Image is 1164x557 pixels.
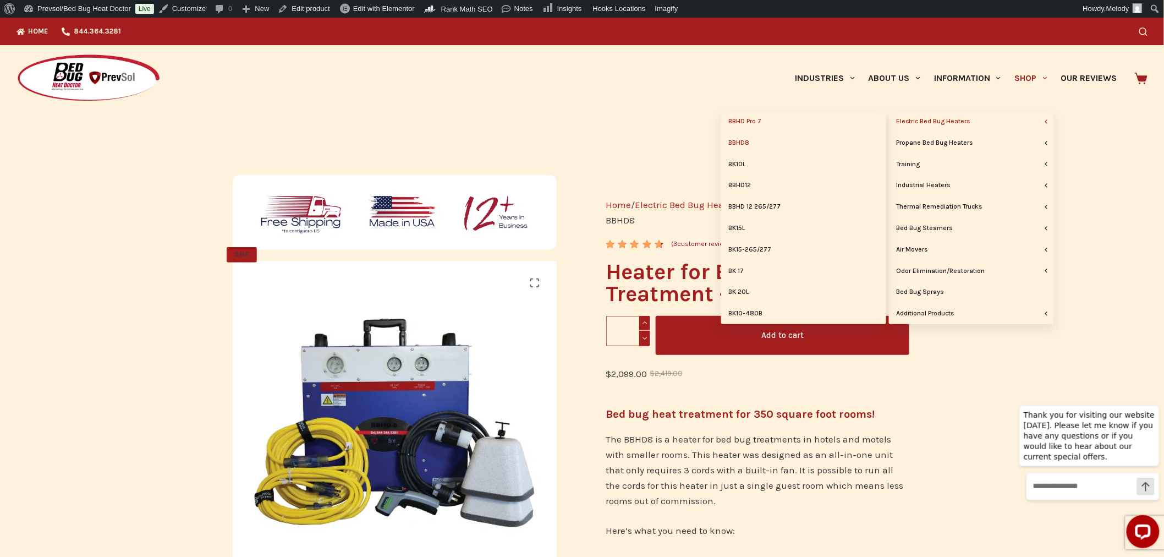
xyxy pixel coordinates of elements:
[17,54,161,103] img: Prevsol/Bed Bug Heat Doctor
[606,368,612,379] span: $
[1008,45,1054,111] a: Shop
[889,239,1054,260] a: Air Movers
[889,218,1054,239] a: Bed Bug Steamers
[606,523,909,538] p: Here’s what you need to know:
[672,239,735,250] a: (3customer reviews)
[1011,395,1164,557] iframe: LiveChat chat widget
[861,45,927,111] a: About Us
[721,282,886,303] a: BK 20L
[721,303,886,324] a: BK10-480B
[17,18,128,45] nav: Top Menu
[441,5,493,13] span: Rank Math SEO
[656,316,909,355] button: Add to cart
[721,239,886,260] a: BK15-265/277
[227,247,257,263] span: SALE
[1054,45,1124,111] a: Our Reviews
[889,175,1054,196] a: Industrial Heaters
[557,4,582,13] span: Insights
[889,261,1054,282] a: Odor Elimination/Restoration
[927,45,1008,111] a: Information
[721,218,886,239] a: BK15L
[889,133,1054,154] a: Propane Bed Bug Heaters
[721,154,886,175] a: BK10L
[721,175,886,196] a: BBHD12
[650,369,683,378] bdi: 2,419.00
[889,303,1054,324] a: Additional Products
[606,199,632,210] a: Home
[889,282,1054,303] a: Bed Bug Sprays
[1139,28,1147,36] button: Search
[788,45,861,111] a: Industries
[674,240,678,248] span: 3
[721,111,886,132] a: BBHD Pro 7
[606,240,614,257] span: 3
[606,432,909,509] p: The BBHD8 is a heater for bed bug treatments in hotels and motels with smaller rooms. This heater...
[635,199,740,210] a: Electric Bed Bug Heaters
[721,261,886,282] a: BK 17
[17,18,55,45] a: Home
[788,45,1124,111] nav: Primary
[353,4,415,13] span: Edit with Elementor
[1106,4,1129,13] span: Melody
[889,154,1054,175] a: Training
[721,196,886,217] a: BBHD 12 265/277
[606,316,651,346] input: Product quantity
[606,261,909,305] h1: Heater for Bed Bug Treatment – BBHD8
[721,133,886,154] a: BBHD8
[889,196,1054,217] a: Thermal Remediation Trucks
[524,272,546,294] a: View full-screen image gallery
[55,18,128,45] a: 844.364.3281
[606,240,661,316] span: Rated out of 5 based on customer ratings
[135,4,154,14] a: Live
[606,240,665,248] div: Rated 4.67 out of 5
[650,369,655,378] span: $
[606,408,875,421] strong: Bed bug heat treatment for 350 square foot rooms!
[606,197,909,228] nav: Breadcrumb
[606,368,647,379] bdi: 2,099.00
[889,111,1054,132] a: Electric Bed Bug Heaters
